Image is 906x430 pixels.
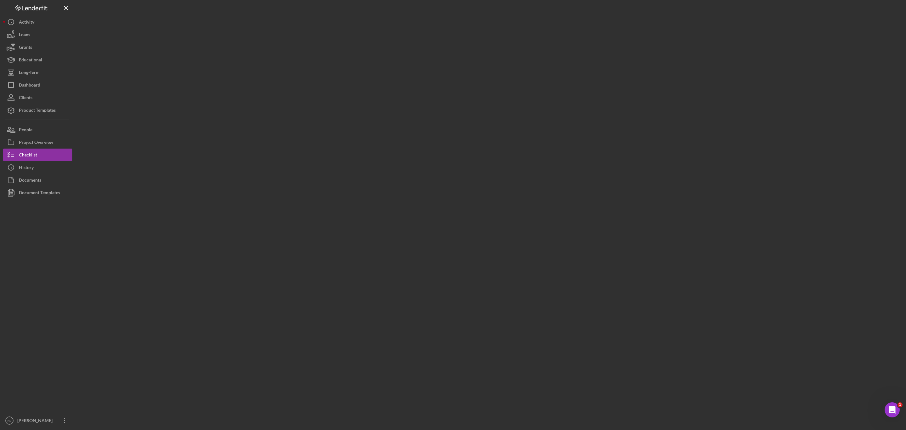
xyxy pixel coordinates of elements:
[3,174,72,186] button: Documents
[3,28,72,41] button: Loans
[898,402,903,407] span: 1
[19,79,40,93] div: Dashboard
[19,174,41,188] div: Documents
[3,91,72,104] button: Clients
[19,136,53,150] div: Project Overview
[19,28,30,42] div: Loans
[3,414,72,427] button: NL[PERSON_NAME]
[19,16,34,30] div: Activity
[3,79,72,91] button: Dashboard
[19,66,40,80] div: Long-Term
[19,161,34,175] div: History
[885,402,900,417] iframe: Intercom live chat
[19,91,32,105] div: Clients
[3,104,72,116] button: Product Templates
[3,186,72,199] button: Document Templates
[19,186,60,201] div: Document Templates
[19,149,37,163] div: Checklist
[3,54,72,66] button: Educational
[3,136,72,149] button: Project Overview
[19,104,56,118] div: Product Templates
[19,41,32,55] div: Grants
[16,414,57,428] div: [PERSON_NAME]
[3,66,72,79] button: Long-Term
[3,123,72,136] button: People
[3,41,72,54] button: Grants
[8,419,12,422] text: NL
[19,123,32,138] div: People
[3,16,72,28] button: Activity
[19,54,42,68] div: Educational
[3,149,72,161] button: Checklist
[3,161,72,174] button: History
